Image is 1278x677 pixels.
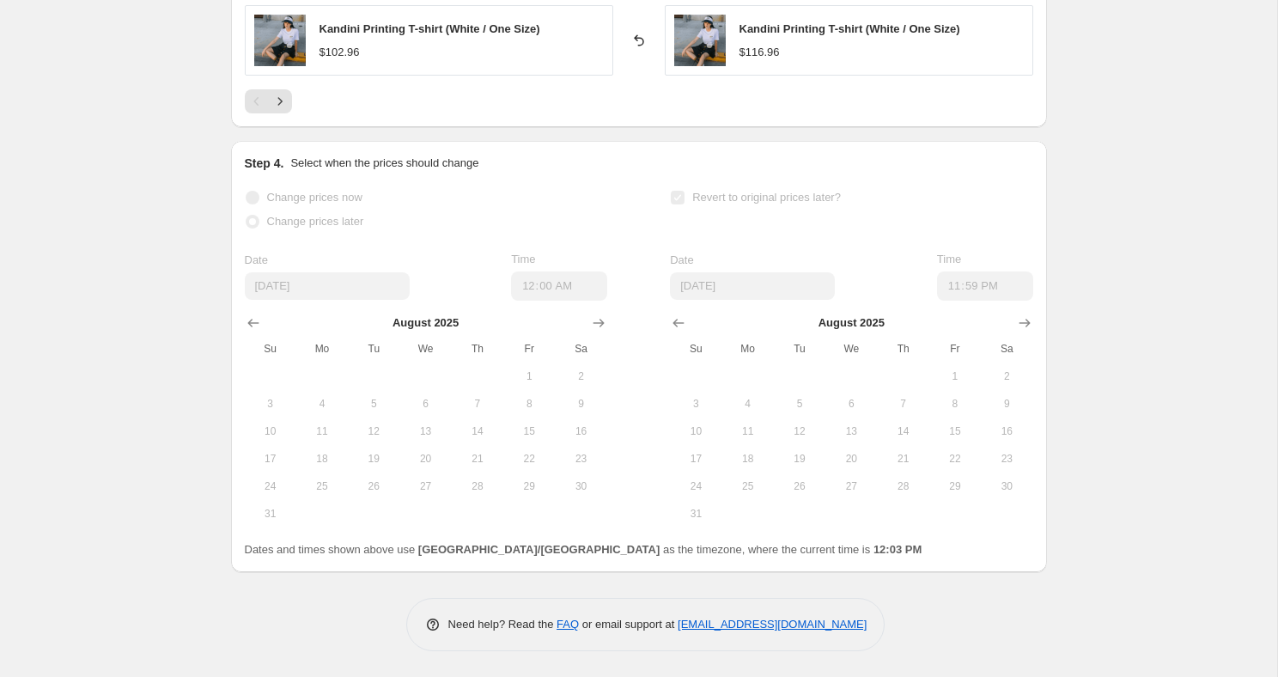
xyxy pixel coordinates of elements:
span: 17 [252,452,289,466]
button: Friday August 15 2025 [503,418,555,445]
div: $116.96 [739,44,780,61]
th: Sunday [245,335,296,363]
span: 28 [459,479,496,493]
button: Show previous month, July 2025 [666,311,691,335]
span: 8 [510,397,548,411]
button: Thursday August 7 2025 [452,390,503,418]
button: Saturday August 16 2025 [981,418,1032,445]
th: Thursday [452,335,503,363]
p: Select when the prices should change [290,155,478,172]
th: Wednesday [825,335,877,363]
th: Saturday [981,335,1032,363]
span: Su [677,342,715,356]
span: 16 [562,424,599,438]
input: 12:00 [937,271,1033,301]
span: 1 [510,369,548,383]
th: Monday [722,335,774,363]
button: Thursday August 28 2025 [877,473,928,500]
div: $102.96 [319,44,360,61]
button: Wednesday August 13 2025 [399,418,451,445]
span: 31 [252,507,289,521]
span: Revert to original prices later? [692,191,841,204]
b: 12:03 PM [873,543,922,556]
button: Tuesday August 19 2025 [774,445,825,473]
th: Monday [296,335,348,363]
span: 9 [562,397,599,411]
span: Th [884,342,922,356]
span: 20 [406,452,444,466]
span: 3 [677,397,715,411]
span: 13 [406,424,444,438]
button: Monday August 25 2025 [296,473,348,500]
button: Wednesday August 27 2025 [825,473,877,500]
button: Sunday August 24 2025 [670,473,721,500]
button: Friday August 15 2025 [929,418,981,445]
button: Saturday August 16 2025 [555,418,606,445]
span: Mo [303,342,341,356]
button: Sunday August 31 2025 [245,500,296,528]
button: Thursday August 21 2025 [877,445,928,473]
button: Sunday August 10 2025 [245,418,296,445]
span: Change prices now [267,191,362,204]
button: Saturday August 9 2025 [555,390,606,418]
span: 29 [510,479,548,493]
span: 24 [252,479,289,493]
span: 1 [936,369,974,383]
button: Next [268,89,292,113]
button: Saturday August 23 2025 [555,445,606,473]
span: Fr [936,342,974,356]
span: 2 [562,369,599,383]
span: Dates and times shown above use as the timezone, where the current time is [245,543,922,556]
button: Thursday August 28 2025 [452,473,503,500]
span: 11 [729,424,767,438]
button: Wednesday August 6 2025 [399,390,451,418]
button: Monday August 18 2025 [296,445,348,473]
span: Kandini Printing T-shirt (White / One Size) [319,22,540,35]
span: or email support at [579,618,678,631]
span: 7 [884,397,922,411]
button: Wednesday August 13 2025 [825,418,877,445]
th: Tuesday [348,335,399,363]
span: 5 [781,397,819,411]
button: Saturday August 2 2025 [981,363,1032,390]
span: 29 [936,479,974,493]
b: [GEOGRAPHIC_DATA]/[GEOGRAPHIC_DATA] [418,543,660,556]
img: Kandini-Printing-T-shirt_White2_80x.png [674,15,726,66]
button: Saturday August 30 2025 [981,473,1032,500]
button: Sunday August 17 2025 [245,445,296,473]
span: 12 [781,424,819,438]
button: Sunday August 31 2025 [670,500,721,528]
a: [EMAIL_ADDRESS][DOMAIN_NAME] [678,618,867,631]
button: Tuesday August 5 2025 [774,390,825,418]
button: Friday August 22 2025 [503,445,555,473]
span: We [406,342,444,356]
span: 15 [936,424,974,438]
a: FAQ [557,618,579,631]
button: Friday August 1 2025 [929,363,981,390]
button: Monday August 4 2025 [296,390,348,418]
span: 26 [355,479,393,493]
button: Monday August 25 2025 [722,473,774,500]
span: We [832,342,870,356]
span: 17 [677,452,715,466]
th: Thursday [877,335,928,363]
img: Kandini-Printing-T-shirt_White2_80x.png [254,15,306,66]
th: Tuesday [774,335,825,363]
span: 31 [677,507,715,521]
button: Show next month, September 2025 [587,311,611,335]
span: 30 [562,479,599,493]
button: Monday August 18 2025 [722,445,774,473]
button: Tuesday August 12 2025 [348,418,399,445]
button: Wednesday August 20 2025 [399,445,451,473]
button: Tuesday August 19 2025 [348,445,399,473]
th: Friday [929,335,981,363]
span: 6 [832,397,870,411]
button: Friday August 29 2025 [929,473,981,500]
button: Tuesday August 26 2025 [774,473,825,500]
button: Thursday August 7 2025 [877,390,928,418]
button: Saturday August 2 2025 [555,363,606,390]
button: Sunday August 17 2025 [670,445,721,473]
button: Sunday August 3 2025 [245,390,296,418]
span: Sa [988,342,1025,356]
span: 10 [677,424,715,438]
